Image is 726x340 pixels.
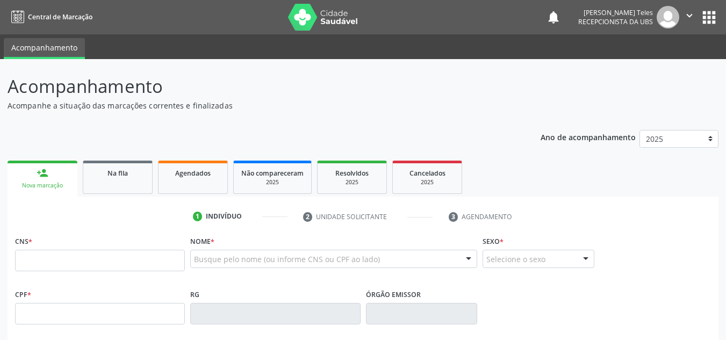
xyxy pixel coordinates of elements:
[541,130,636,143] p: Ano de acompanhamento
[366,286,421,303] label: Órgão emissor
[241,169,304,178] span: Não compareceram
[400,178,454,186] div: 2025
[206,212,242,221] div: Indivíduo
[241,178,304,186] div: 2025
[190,286,199,303] label: RG
[107,169,128,178] span: Na fila
[325,178,379,186] div: 2025
[578,17,653,26] span: Recepcionista da UBS
[578,8,653,17] div: [PERSON_NAME] Teles
[4,38,85,59] a: Acompanhamento
[657,6,679,28] img: img
[190,233,214,250] label: Nome
[335,169,369,178] span: Resolvidos
[409,169,445,178] span: Cancelados
[483,233,504,250] label: Sexo
[684,10,695,21] i: 
[15,286,31,303] label: CPF
[194,254,380,265] span: Busque pelo nome (ou informe CNS ou CPF ao lado)
[15,182,70,190] div: Nova marcação
[8,8,92,26] a: Central de Marcação
[15,233,32,250] label: CNS
[8,73,505,100] p: Acompanhamento
[8,100,505,111] p: Acompanhe a situação das marcações correntes e finalizadas
[546,10,561,25] button: notifications
[28,12,92,21] span: Central de Marcação
[193,212,203,221] div: 1
[679,6,700,28] button: 
[486,254,545,265] span: Selecione o sexo
[175,169,211,178] span: Agendados
[37,167,48,179] div: person_add
[700,8,718,27] button: apps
